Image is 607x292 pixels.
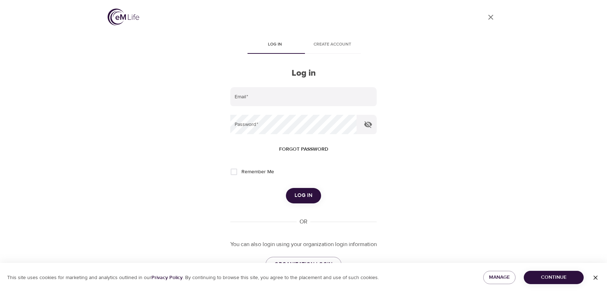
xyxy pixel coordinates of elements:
span: Log in [295,191,312,200]
div: disabled tabs example [230,37,377,54]
h2: Log in [230,68,377,79]
span: Log in [250,41,299,48]
button: Forgot password [276,143,331,156]
span: Manage [489,273,510,282]
button: Log in [286,188,321,203]
span: Forgot password [279,145,328,154]
button: Manage [483,271,516,284]
div: OR [297,218,310,226]
a: Privacy Policy [151,274,183,281]
span: Create account [308,41,357,48]
span: Remember Me [241,168,274,176]
button: Continue [524,271,584,284]
span: Continue [530,273,578,282]
a: ORGANIZATION LOGIN [265,257,342,272]
span: ORGANIZATION LOGIN [274,260,333,269]
a: close [482,9,499,26]
img: logo [108,9,139,25]
p: You can also login using your organization login information [230,240,377,249]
